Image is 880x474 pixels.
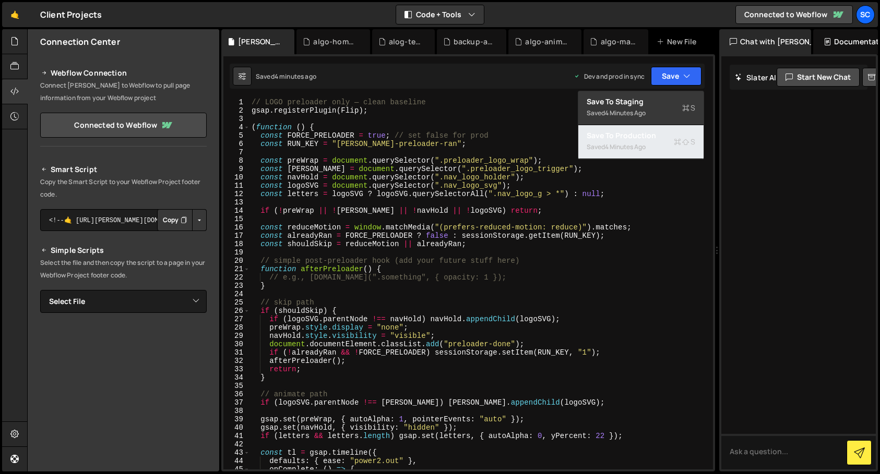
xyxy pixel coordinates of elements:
div: 22 [223,273,250,282]
div: algo-marketing.js [601,37,636,47]
button: Start new chat [777,68,860,87]
div: 18 [223,240,250,248]
div: 10 [223,173,250,181]
div: 38 [223,407,250,415]
textarea: <!--🤙 [URL][PERSON_NAME][DOMAIN_NAME]> <script>document.addEventListener("DOMContentLoaded", func... [40,209,207,231]
h2: Slater AI [735,72,777,82]
div: 9 [223,165,250,173]
div: 17 [223,232,250,240]
div: 39 [223,415,250,423]
div: 12 [223,190,250,198]
h2: Connection Center [40,36,120,47]
a: Sc [856,5,875,24]
div: 25 [223,298,250,307]
div: 15 [223,215,250,223]
a: Connected to Webflow [735,5,853,24]
button: Copy [157,209,193,231]
div: Saved [587,107,695,119]
div: Save to Staging [587,96,695,107]
div: algo-home-page-main.js [313,37,357,47]
h2: Webflow Connection [40,67,207,79]
div: 16 [223,223,250,232]
div: 45 [223,465,250,473]
div: 21 [223,265,250,273]
div: 20 [223,257,250,265]
div: 24 [223,290,250,298]
div: 29 [223,332,250,340]
span: S [674,137,695,147]
div: 14 [223,206,250,215]
div: 30 [223,340,250,348]
button: Code + Tools [396,5,484,24]
div: 8 [223,156,250,165]
button: Save [651,67,701,86]
div: 36 [223,390,250,398]
div: 6 [223,140,250,148]
div: Documentation [813,29,878,54]
div: Dev and prod in sync [574,72,645,81]
div: 4 minutes ago [605,108,646,117]
div: 43 [223,448,250,457]
a: Connected to Webflow [40,113,207,138]
div: 34 [223,373,250,382]
h2: Smart Script [40,163,207,176]
div: Button group with nested dropdown [157,209,207,231]
div: 41 [223,432,250,440]
div: 42 [223,440,250,448]
div: alog-test.js [389,37,422,47]
div: 44 [223,457,250,465]
div: 2 [223,106,250,115]
div: Client Projects [40,8,102,21]
button: Save to StagingS Saved4 minutes ago [578,91,704,125]
div: 5 [223,131,250,140]
div: 37 [223,398,250,407]
h2: Simple Scripts [40,244,207,257]
p: Copy the Smart Script to your Webflow Project footer code. [40,176,207,201]
div: Saved [256,72,316,81]
button: Save to ProductionS Saved4 minutes ago [578,125,704,159]
div: 4 minutes ago [605,142,646,151]
iframe: YouTube video player [40,330,208,424]
div: 32 [223,357,250,365]
div: algo-animation2_wrap.js [525,37,569,47]
div: 26 [223,307,250,315]
div: 7 [223,148,250,156]
a: 🤙 [2,2,28,27]
div: 23 [223,282,250,290]
div: 35 [223,382,250,390]
p: Select the file and then copy the script to a page in your Webflow Project footer code. [40,257,207,282]
div: 40 [223,423,250,432]
div: 11 [223,181,250,190]
div: 33 [223,365,250,373]
div: 28 [223,323,250,332]
div: 1 [223,98,250,106]
p: Connect [PERSON_NAME] to Webflow to pull page information from your Webflow project [40,79,207,104]
div: 19 [223,248,250,257]
div: 13 [223,198,250,206]
div: New File [657,37,700,47]
div: 27 [223,315,250,323]
div: 31 [223,348,250,357]
div: backup-algo1.0.js.js [454,37,494,47]
div: 3 [223,115,250,123]
div: 4 [223,123,250,131]
div: [PERSON_NAME] Studio.js [238,37,282,47]
div: Chat with [PERSON_NAME] [719,29,811,54]
div: 4 minutes ago [275,72,316,81]
div: Save to Production [587,130,695,141]
span: S [682,103,695,113]
div: Saved [587,141,695,153]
